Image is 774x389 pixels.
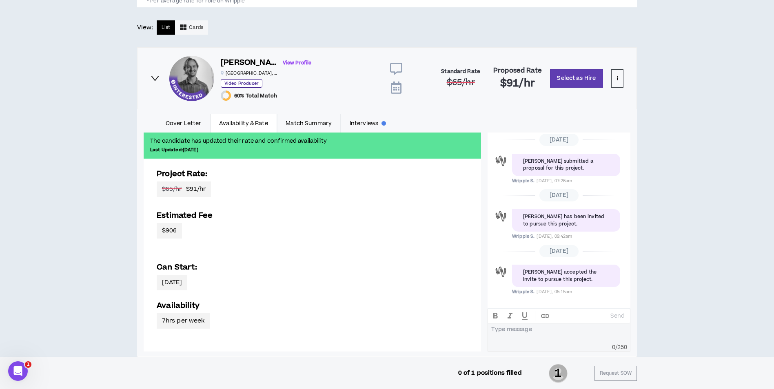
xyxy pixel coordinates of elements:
h3: Estimated Fee [157,210,468,221]
p: View: [137,23,153,32]
span: Wripple S. [512,289,534,295]
div: [PERSON_NAME] accepted the invite to pursue this project. [523,269,609,283]
span: Wripple S. [512,233,534,239]
b: Last Updated: [DATE] [150,147,198,153]
h4: Standard Rate [441,69,480,75]
a: Cover Letter [157,114,210,133]
a: Interviews [341,114,395,133]
div: Wripple S. [494,209,508,223]
span: / 250 [615,343,628,351]
div: [PERSON_NAME] has been invited to pursue this project. [523,213,609,228]
button: Send [607,311,628,322]
p: [GEOGRAPHIC_DATA] , [GEOGRAPHIC_DATA] [221,70,278,76]
span: [DATE] [162,278,182,287]
a: Match Summary [277,114,341,133]
button: UNDERLINE text [517,309,532,323]
p: Video Producer [221,79,262,88]
button: create hypertext link [538,309,552,323]
span: [DATE] [539,245,579,257]
button: Cards [175,20,208,35]
p: The candidate has updated their rate and confirmed availability [150,137,475,146]
span: 0 [612,343,615,351]
span: [DATE] [539,134,579,146]
button: Request SOW [594,366,637,381]
span: right [151,74,160,83]
div: Wripple S. [494,265,508,279]
p: 0 of 1 positions filled [458,369,522,378]
h3: Availability [157,300,468,311]
h3: Project Rate: [157,168,468,179]
h4: Proposed Rate [493,67,542,75]
a: View Profile [283,56,311,70]
span: 7 hrs per week [162,316,205,325]
button: BOLD text [488,309,503,323]
span: [DATE] [539,189,579,201]
span: [DATE], 05:15am [537,289,572,295]
span: [DATE], 09:42am [537,233,572,239]
h2: $91 /hr [500,77,535,90]
h3: Can Start: [157,262,468,273]
p: Send [610,312,625,320]
span: 60% Total Match [234,93,277,99]
span: [DATE], 07:26am [537,178,572,184]
a: Availability & Rate [210,114,277,133]
span: 1 [549,363,568,384]
button: Select as Hire [550,69,603,88]
span: $65 /hr [162,185,182,194]
button: ITALIC text [503,309,517,323]
span: Cards [189,24,203,31]
iframe: Intercom live chat [8,361,28,381]
span: $91 /hr [162,185,206,194]
div: Lawson P. [169,56,214,101]
span: Wripple S. [512,178,534,184]
div: [PERSON_NAME] submitted a proposal for this project. [523,158,609,172]
span: 1 [25,361,31,368]
span: $65 /hr [447,77,475,88]
div: Wripple S. [494,154,508,168]
h6: [PERSON_NAME] [221,57,278,69]
span: $906 [162,226,177,235]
